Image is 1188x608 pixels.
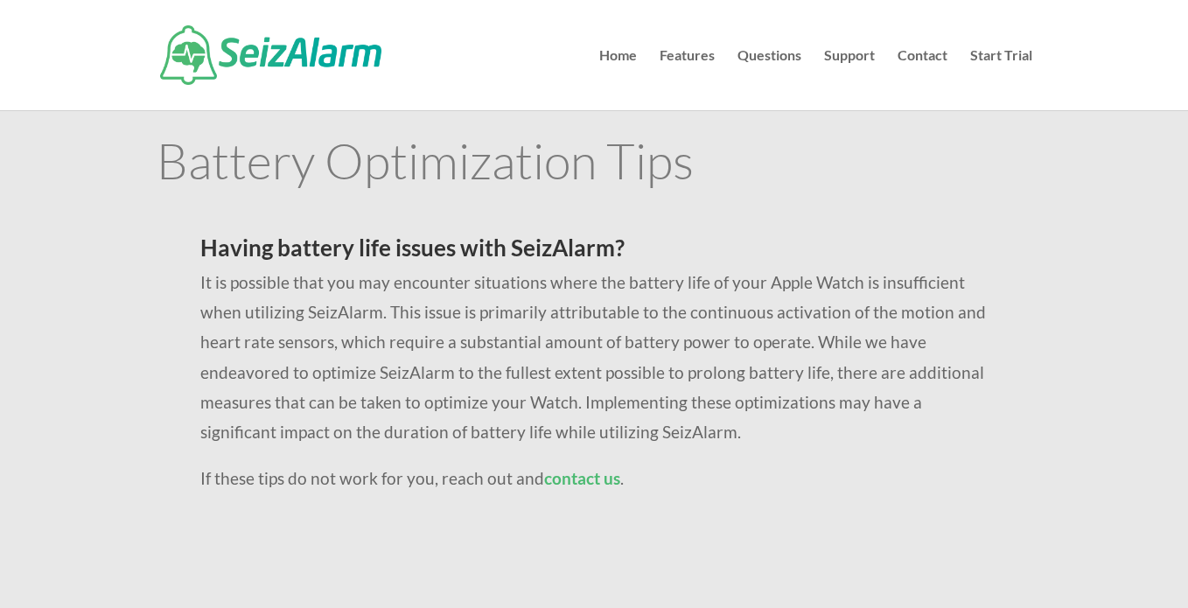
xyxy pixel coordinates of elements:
a: Home [599,49,637,110]
a: Contact [898,49,947,110]
a: Start Trial [970,49,1032,110]
a: Features [660,49,715,110]
a: Questions [737,49,801,110]
span: It is possible that you may encounter situations where the battery life of your Apple Watch is in... [200,272,986,442]
img: SeizAlarm [160,25,381,85]
a: Support [824,49,875,110]
h1: Battery Optimization Tips [157,136,1032,193]
h2: Having battery life issues with SeizAlarm? [200,236,989,268]
a: contact us [544,468,620,488]
p: If these tips do not work for you, reach out and . [200,464,989,493]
